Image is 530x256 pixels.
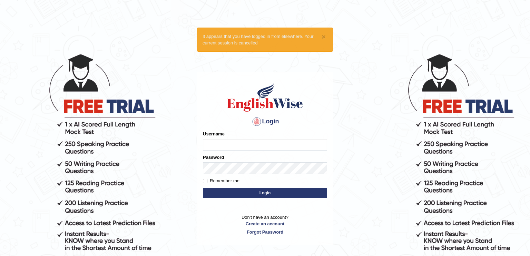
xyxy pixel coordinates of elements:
label: Remember me [203,177,239,184]
input: Remember me [203,179,207,183]
h4: Login [203,116,327,127]
div: It appears that you have logged in from elsewhere. Your current session is cancelled [197,28,333,52]
label: Password [203,154,224,161]
button: Login [203,188,327,198]
label: Username [203,131,225,137]
img: Logo of English Wise sign in for intelligent practice with AI [226,82,304,113]
a: Create an account [203,221,327,227]
button: × [322,33,326,40]
p: Don't have an account? [203,214,327,235]
a: Forgot Password [203,229,327,235]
